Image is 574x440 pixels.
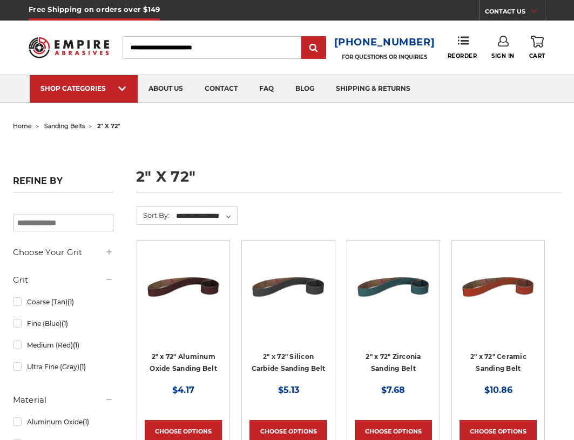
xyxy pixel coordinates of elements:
[491,52,515,59] span: Sign In
[73,341,79,349] span: (1)
[13,357,113,376] a: Ultra Fine (Gray)(1)
[303,37,325,59] input: Submit
[470,352,526,373] a: 2" x 72" Ceramic Sanding Belt
[137,207,170,223] label: Sort By:
[249,248,327,325] img: 2" x 72" Silicon Carbide File Belt
[460,248,537,325] img: 2" x 72" Ceramic Pipe Sanding Belt
[40,84,127,92] div: SHOP CATEGORIES
[529,36,545,59] a: Cart
[44,122,85,130] a: sanding belts
[79,363,86,371] span: (1)
[13,412,113,431] a: Aluminum Oxide(1)
[252,352,326,373] a: 2" x 72" Silicon Carbide Sanding Belt
[381,385,405,395] span: $7.68
[67,298,74,306] span: (1)
[334,54,435,61] p: FOR QUESTIONS OR INQUIRIES
[83,418,89,426] span: (1)
[325,75,421,103] a: shipping & returns
[150,352,217,373] a: 2" x 72" Aluminum Oxide Sanding Belt
[138,75,194,103] a: about us
[334,35,435,50] a: [PHONE_NUMBER]
[355,248,432,325] img: 2" x 72" Zirconia Pipe Sanding Belt
[448,52,477,59] span: Reorder
[13,394,113,406] h5: Material
[13,176,113,192] h5: Refine by
[97,122,120,130] span: 2" x 72"
[366,352,421,373] a: 2" x 72" Zirconia Sanding Belt
[13,246,113,259] h5: Choose Your Grit
[13,314,113,333] a: Fine (Blue)(1)
[13,122,32,130] a: home
[448,36,477,59] a: Reorder
[13,336,113,355] a: Medium (Red)(1)
[484,385,512,395] span: $10.86
[529,52,545,59] span: Cart
[136,169,561,192] h1: 2" x 72"
[145,248,222,325] img: 2" x 72" Aluminum Oxide Pipe Sanding Belt
[62,319,68,328] span: (1)
[485,5,545,21] a: CONTACT US
[285,75,325,103] a: blog
[172,385,194,395] span: $4.17
[13,274,113,286] h5: Grit
[278,385,299,395] span: $5.13
[174,208,237,224] select: Sort By:
[248,75,285,103] a: faq
[194,75,248,103] a: contact
[13,292,113,311] a: Coarse (Tan)(1)
[29,32,109,63] img: Empire Abrasives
